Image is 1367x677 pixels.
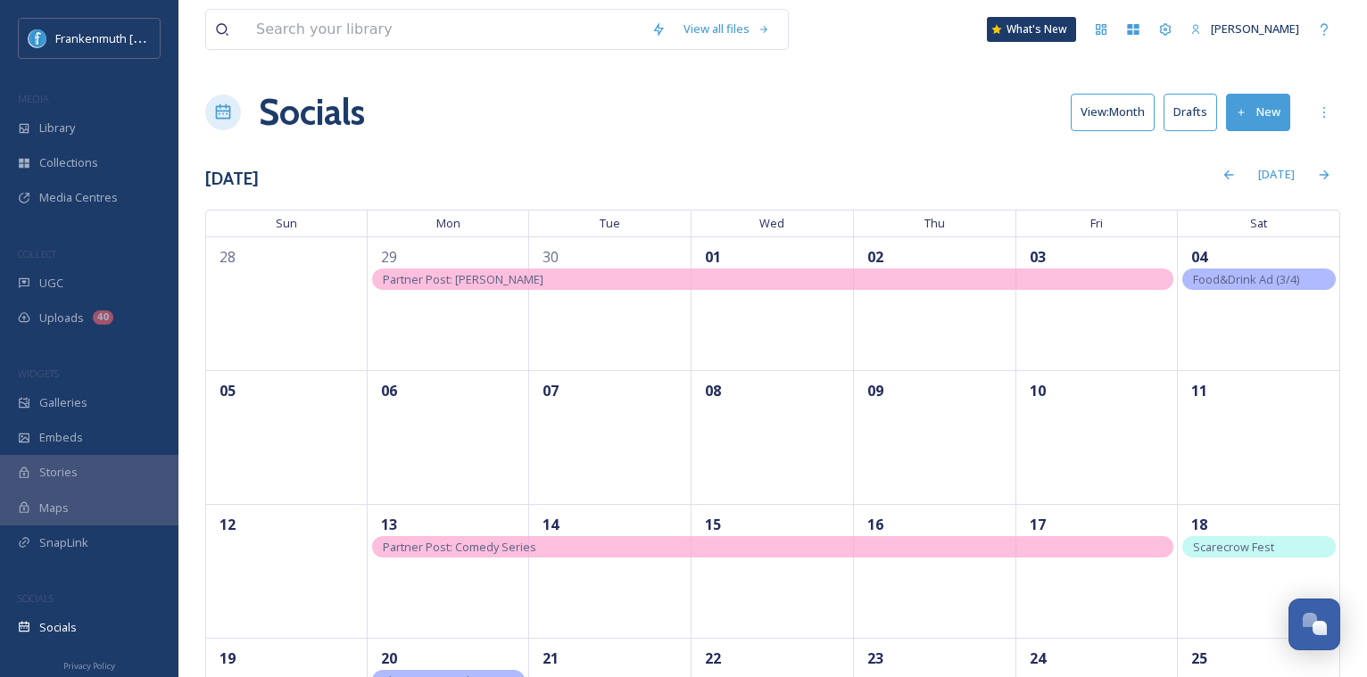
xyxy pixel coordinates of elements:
[205,166,259,192] h3: [DATE]
[854,210,1016,236] span: Thu
[529,210,692,236] span: Tue
[1211,21,1299,37] span: [PERSON_NAME]
[1193,539,1274,555] span: Scarecrow Fest
[39,499,69,516] span: Maps
[1025,244,1050,269] span: 03
[700,512,725,537] span: 15
[700,244,725,269] span: 01
[700,646,725,671] span: 22
[247,10,642,49] input: Search your library
[215,646,240,671] span: 19
[368,210,530,236] span: Mon
[55,29,190,46] span: Frankenmuth [US_STATE]
[1249,157,1304,192] div: [DATE]
[1025,378,1050,403] span: 10
[1187,512,1212,537] span: 18
[1187,646,1212,671] span: 25
[700,378,725,403] span: 08
[63,654,115,675] a: Privacy Policy
[538,646,563,671] span: 21
[215,512,240,537] span: 12
[377,646,402,671] span: 20
[383,539,536,555] span: Partner Post: Comedy Series
[205,210,368,236] span: Sun
[1187,378,1212,403] span: 11
[377,244,402,269] span: 29
[93,310,113,325] div: 40
[863,646,888,671] span: 23
[39,310,84,326] span: Uploads
[1025,512,1050,537] span: 17
[18,92,49,105] span: MEDIA
[675,12,779,46] a: View all files
[1288,599,1340,650] button: Open Chat
[538,244,563,269] span: 30
[1164,94,1226,130] a: Drafts
[39,154,98,171] span: Collections
[863,512,888,537] span: 16
[18,247,56,260] span: COLLECT
[1164,94,1217,130] button: Drafts
[39,189,118,206] span: Media Centres
[377,512,402,537] span: 13
[1025,646,1050,671] span: 24
[1181,12,1308,46] a: [PERSON_NAME]
[39,429,83,446] span: Embeds
[215,244,240,269] span: 28
[863,378,888,403] span: 09
[39,120,75,136] span: Library
[39,394,87,411] span: Galleries
[1226,94,1290,130] button: New
[1178,210,1340,236] span: Sat
[1016,210,1179,236] span: Fri
[863,244,888,269] span: 02
[538,512,563,537] span: 14
[1193,271,1299,287] span: Food&Drink Ad (3/4)
[692,210,854,236] span: Wed
[39,619,77,636] span: Socials
[987,17,1076,42] a: What's New
[39,464,78,481] span: Stories
[259,86,365,139] a: Socials
[383,271,543,287] span: Partner Post: [PERSON_NAME]
[538,378,563,403] span: 07
[18,367,59,380] span: WIDGETS
[1071,94,1155,130] button: View:Month
[1187,244,1212,269] span: 04
[39,534,88,551] span: SnapLink
[39,275,63,292] span: UGC
[215,378,240,403] span: 05
[18,591,54,605] span: SOCIALS
[29,29,46,47] img: Social%20Media%20PFP%202025.jpg
[63,660,115,672] span: Privacy Policy
[377,378,402,403] span: 06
